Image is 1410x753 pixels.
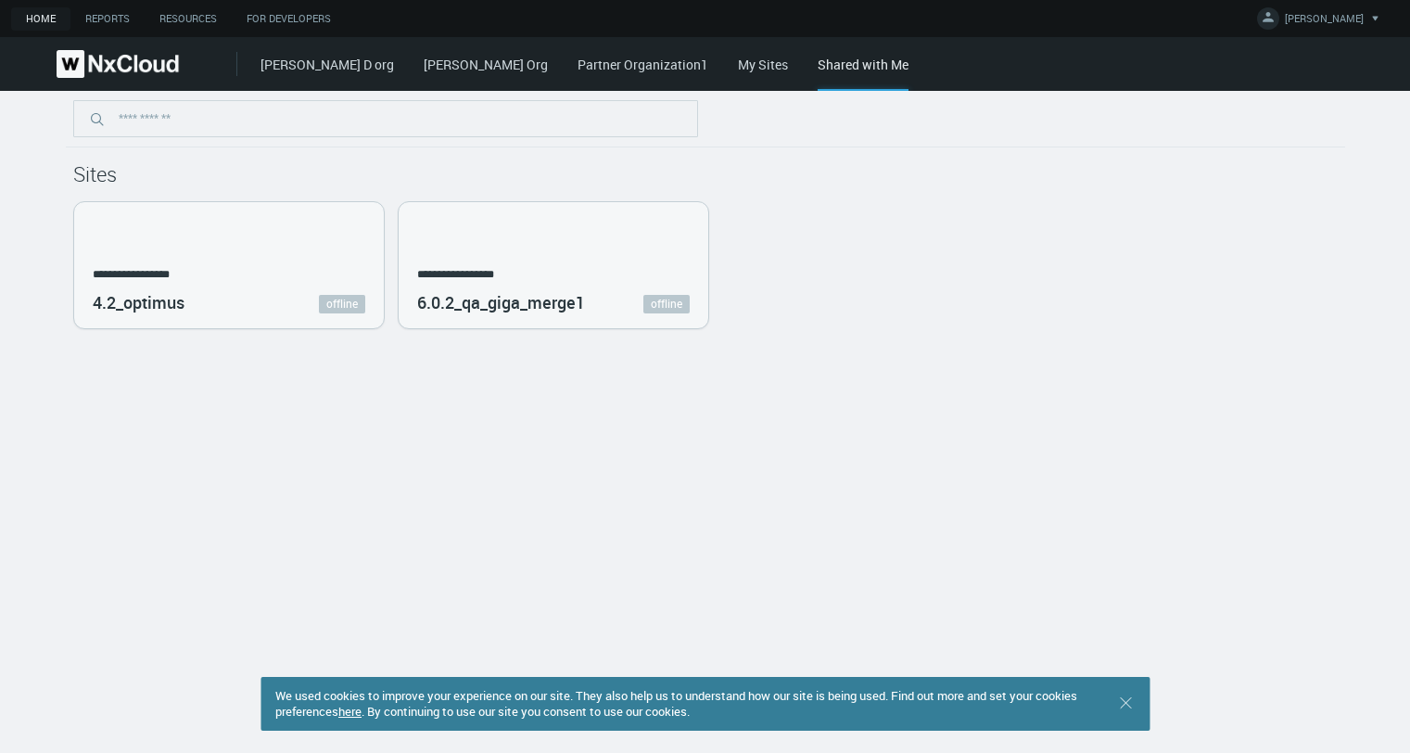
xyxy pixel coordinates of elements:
span: Sites [73,160,117,187]
nx-search-highlight: 4.2_optimus [93,291,184,313]
span: [PERSON_NAME] [1285,11,1364,32]
a: My Sites [738,56,788,73]
img: Nx Cloud logo [57,50,179,78]
div: Shared with Me [818,55,908,91]
a: For Developers [232,7,346,31]
a: [PERSON_NAME] D org [260,56,394,73]
a: Reports [70,7,145,31]
span: . By continuing to use our site you consent to use our cookies. [362,703,690,720]
a: Home [11,7,70,31]
a: offline [643,295,690,313]
a: Partner Organization1 [578,56,708,73]
a: Resources [145,7,232,31]
span: We used cookies to improve your experience on our site. They also help us to understand how our s... [275,687,1077,720]
nx-search-highlight: 6.0.2_qa_giga_merge1 [417,291,585,313]
a: offline [319,295,365,313]
a: here [338,703,362,720]
a: [PERSON_NAME] Org [424,56,548,73]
